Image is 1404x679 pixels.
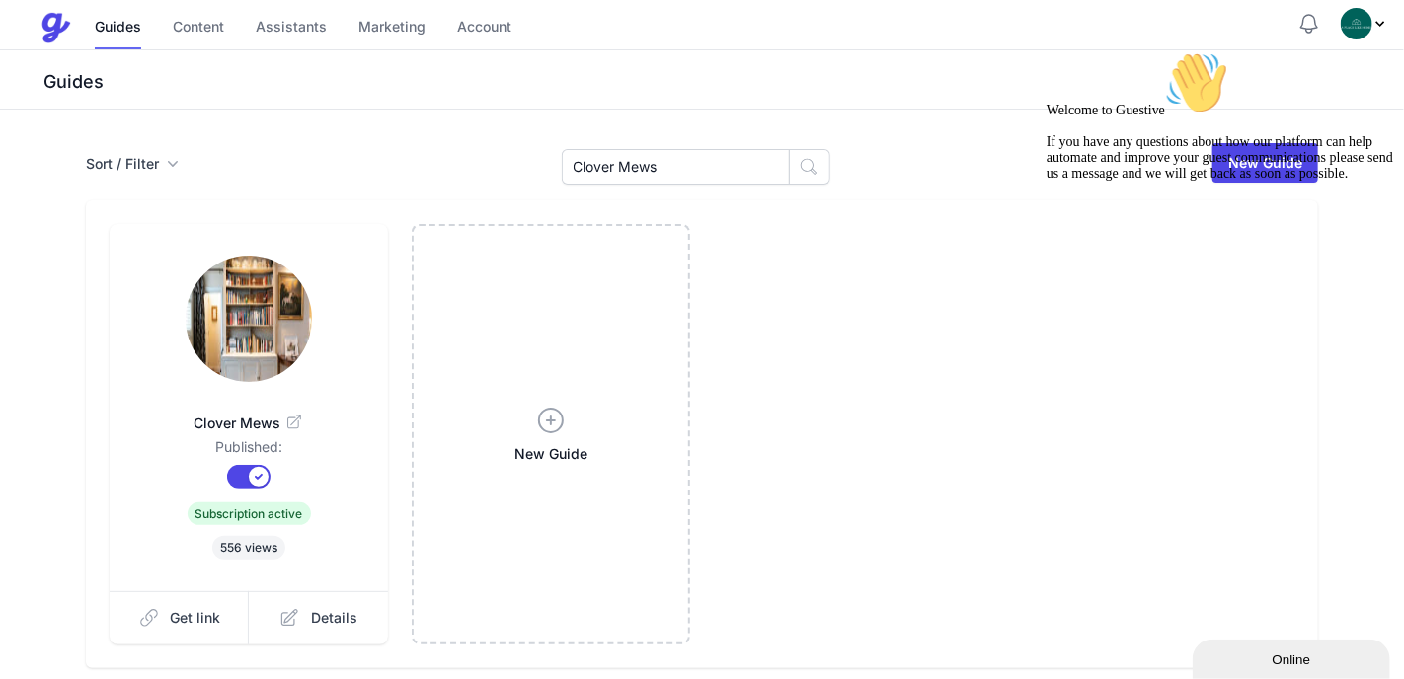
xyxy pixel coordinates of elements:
[8,59,354,137] span: Welcome to Guestive If you have any questions about how our platform can help automate and improv...
[249,591,388,644] a: Details
[1297,12,1321,36] button: Notifications
[95,7,141,49] a: Guides
[8,8,363,138] div: Welcome to Guestive👋If you have any questions about how our platform can help automate and improv...
[86,154,179,174] button: Sort / Filter
[126,8,190,71] img: :wave:
[141,390,356,437] a: Clover Mews
[1341,8,1372,39] img: oovs19i4we9w73xo0bfpgswpi0cd
[186,256,312,382] img: ctr53xnwcsruyp7mx02di1lvkot6
[358,7,426,49] a: Marketing
[39,70,1404,94] h3: Guides
[110,591,250,644] a: Get link
[141,414,356,433] span: Clover Mews
[173,7,224,49] a: Content
[256,7,327,49] a: Assistants
[562,149,790,185] input: Search Guides
[457,7,511,49] a: Account
[412,224,690,644] a: New Guide
[188,502,311,525] span: Subscription active
[1193,636,1394,679] iframe: chat widget
[39,12,71,43] img: Guestive Guides
[141,437,356,465] dd: Published:
[1341,8,1388,39] div: Profile Menu
[171,608,221,628] span: Get link
[311,608,357,628] span: Details
[212,536,285,560] span: 556 views
[514,444,587,464] span: New Guide
[1039,43,1394,630] iframe: chat widget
